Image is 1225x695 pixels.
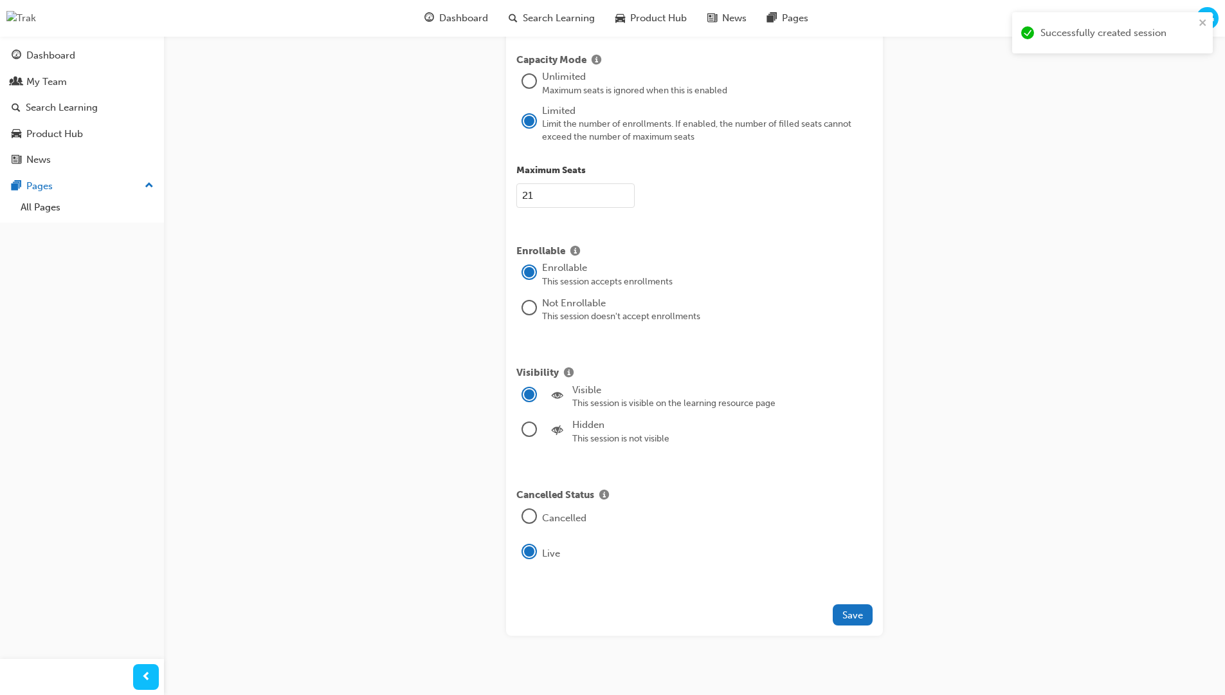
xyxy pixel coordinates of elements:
span: info-icon [564,368,574,380]
span: guage-icon [12,50,21,62]
span: Visibility [516,366,559,382]
button: Show info [565,244,585,260]
button: Show info [594,488,614,504]
button: Pages [5,174,159,198]
span: Search Learning [523,11,595,26]
div: Not Enrollable [542,296,873,311]
span: search-icon [12,102,21,114]
span: Pages [782,11,808,26]
a: Search Learning [5,96,159,120]
div: Maximum seats is ignored when this is enabled [542,84,873,97]
div: This session doesn't accept enrollments [542,310,873,323]
div: Cancelled [542,511,873,526]
span: info-icon [599,490,609,502]
a: Product Hub [5,122,159,146]
a: car-iconProduct Hub [605,5,697,32]
div: This session is visible on the learning resource page [572,397,873,410]
span: car-icon [615,10,625,26]
span: pages-icon [767,10,777,26]
span: people-icon [12,77,21,88]
a: news-iconNews [697,5,757,32]
img: Trak [6,11,36,26]
div: Limit the number of enrollments. If enabled, the number of filled seats cannot exceed the number ... [542,118,873,143]
span: car-icon [12,129,21,140]
div: Hidden [572,418,873,432]
button: TG [1196,7,1219,30]
span: Enrollable [516,244,565,260]
a: Dashboard [5,44,159,68]
div: Search Learning [26,100,98,115]
button: Show info [559,366,579,382]
span: info-icon [570,246,580,258]
div: Successfully created session [1040,26,1195,41]
a: My Team [5,70,159,94]
span: News [722,11,747,26]
button: close [1199,17,1208,32]
div: News [26,153,51,167]
div: Limited [542,104,873,118]
div: Unlimited [542,69,873,84]
span: news-icon [707,10,717,26]
span: info-icon [592,55,601,67]
div: Live [542,546,873,561]
span: up-icon [145,178,154,194]
a: search-iconSearch Learning [498,5,605,32]
span: Cancelled Status [516,488,594,504]
button: Show info [586,53,606,69]
button: DashboardMy TeamSearch LearningProduct HubNews [5,41,159,174]
div: Visible [572,383,873,398]
div: Product Hub [26,127,83,142]
span: search-icon [509,10,518,26]
span: Dashboard [439,11,488,26]
span: guage-icon [424,10,434,26]
div: Enrollable [542,261,873,275]
a: All Pages [15,198,159,218]
a: pages-iconPages [757,5,819,32]
span: noeye-icon [552,426,562,438]
div: My Team [26,75,67,89]
p: Maximum Seats [516,163,873,178]
span: Product Hub [630,11,687,26]
span: prev-icon [141,669,151,685]
span: Capacity Mode [516,53,586,69]
div: This session is not visible [572,432,873,445]
button: Save [833,604,873,625]
div: This session accepts enrollments [542,275,873,288]
div: Pages [26,179,53,194]
span: pages-icon [12,181,21,192]
span: eye-icon [552,391,562,403]
div: Dashboard [26,48,75,63]
span: Save [842,609,863,621]
a: guage-iconDashboard [414,5,498,32]
span: news-icon [12,154,21,166]
a: News [5,148,159,172]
